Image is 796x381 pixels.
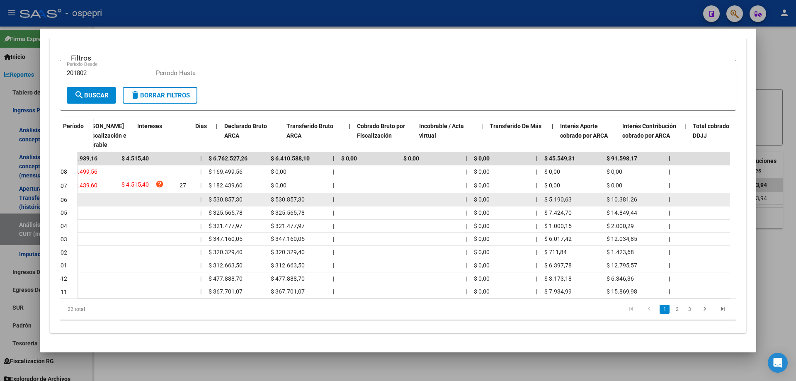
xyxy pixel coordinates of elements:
span: | [669,275,670,282]
span: $ 12.795,57 [607,262,637,269]
datatable-header-cell: Período [60,117,93,152]
span: | [669,223,670,229]
span: $ 320.329,40 [209,249,243,255]
span: | [536,196,537,203]
span: $ 182.439,60 [209,182,243,189]
button: Buscar [67,87,116,104]
span: $ 312.663,50 [209,262,243,269]
span: $ 321.477,97 [271,223,305,229]
span: | [333,249,334,255]
h3: Filtros [67,53,95,63]
span: Transferido Bruto ARCA [286,123,333,139]
span: $ 0,00 [474,262,490,269]
span: | [200,223,201,229]
span: | [200,275,201,282]
span: $ 321.477,97 [209,223,243,229]
span: | [536,182,537,189]
span: $ 91.598,17 [607,155,637,162]
datatable-header-cell: | [548,117,557,154]
span: | [200,155,202,162]
span: Borrar Filtros [130,92,190,99]
datatable-header-cell: Interés Contribución cobrado por ARCA [619,117,681,154]
span: | [349,123,350,129]
span: $ 7.934,99 [544,288,572,295]
span: | [333,262,334,269]
span: $ 14.849,44 [607,209,637,216]
span: | [333,275,334,282]
span: | [536,262,537,269]
span: | [466,168,467,175]
a: go to next page [697,305,713,314]
span: $ 6.410.588,10 [271,155,310,162]
span: [PERSON_NAME] de Fiscalización e Incobrable [79,123,126,148]
span: | [200,262,201,269]
span: $ 7.424,70 [544,209,572,216]
span: $ 0,00 [607,168,622,175]
datatable-header-cell: Incobrable / Acta virtual [416,117,478,154]
span: Período [63,123,84,129]
span: $ 6.346,36 [607,275,634,282]
span: $ 320.329,40 [271,249,305,255]
span: $ 325.565,78 [209,209,243,216]
span: $ 0,00 [474,155,490,162]
span: Dias [195,123,207,129]
span: $ 0,00 [474,275,490,282]
span: | [333,168,334,175]
span: $ 351.939,16 [63,155,97,162]
div: 22 total [60,299,194,320]
span: 27 [180,182,186,189]
span: $ 347.160,05 [271,235,305,242]
span: | [536,209,537,216]
span: $ 477.888,70 [209,275,243,282]
span: $ 0,00 [271,168,286,175]
span: $ 169.499,56 [63,168,97,175]
mat-icon: delete [130,90,140,100]
datatable-header-cell: | [681,117,689,154]
span: $ 2.000,29 [607,223,634,229]
span: $ 0,00 [544,168,560,175]
span: | [466,275,467,282]
datatable-header-cell: Deuda Bruta Neto de Fiscalización e Incobrable [76,117,134,154]
span: | [333,209,334,216]
span: | [669,262,670,269]
span: | [333,288,334,295]
span: $ 0,00 [271,182,286,189]
span: $ 711,84 [544,249,567,255]
a: go to last page [715,305,731,314]
span: $ 0,00 [474,182,490,189]
datatable-header-cell: Interés Aporte cobrado por ARCA [557,117,619,154]
span: | [536,155,538,162]
datatable-header-cell: Declarado Bruto ARCA [221,117,283,154]
span: | [466,155,467,162]
span: $ 0,00 [341,155,357,162]
span: | [466,262,467,269]
span: Intereses [137,123,162,129]
a: go to first page [623,305,639,314]
span: $ 4.515,40 [121,155,149,162]
datatable-header-cell: Intereses [134,117,192,154]
span: $ 347.160,05 [209,235,243,242]
span: $ 0,00 [474,249,490,255]
span: Incobrable / Acta virtual [419,123,464,139]
span: | [466,223,467,229]
button: Borrar Filtros [123,87,197,104]
span: | [669,209,670,216]
span: | [536,168,537,175]
span: $ 0,00 [474,209,490,216]
span: | [669,168,670,175]
span: | [466,235,467,242]
span: $ 6.762.527,26 [209,155,248,162]
span: $ 0,00 [474,196,490,203]
span: $ 0,00 [474,288,490,295]
span: | [333,155,335,162]
span: | [466,196,467,203]
a: 1 [660,305,670,314]
div: Open Intercom Messenger [768,353,788,373]
span: $ 0,00 [403,155,419,162]
span: | [552,123,553,129]
span: | [333,182,334,189]
datatable-header-cell: Total cobrado Sin DDJJ [689,117,752,154]
span: | [200,235,201,242]
span: $ 0,00 [544,182,560,189]
span: $ 0,00 [474,168,490,175]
